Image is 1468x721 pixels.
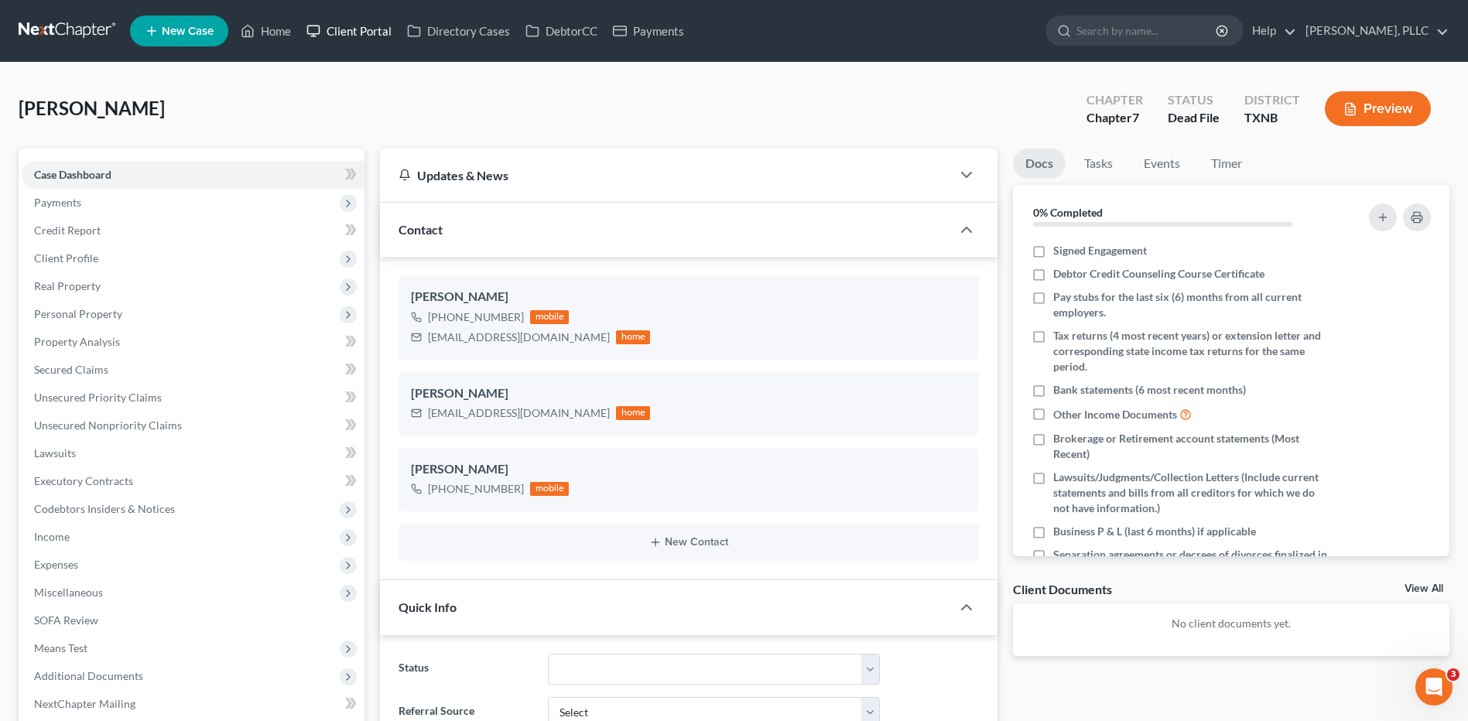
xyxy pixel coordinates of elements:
a: View All [1405,583,1443,594]
div: [EMAIL_ADDRESS][DOMAIN_NAME] [428,405,610,421]
span: Additional Documents [34,669,143,682]
span: Miscellaneous [34,586,103,599]
a: Client Portal [299,17,399,45]
a: DebtorCC [518,17,605,45]
a: Help [1244,17,1296,45]
span: Lawsuits/Judgments/Collection Letters (Include current statements and bills from all creditors fo... [1053,470,1327,516]
div: District [1244,91,1300,109]
span: Bank statements (6 most recent months) [1053,382,1246,398]
span: SOFA Review [34,613,98,627]
a: Tasks [1072,149,1125,179]
div: [PERSON_NAME] [411,288,967,306]
div: [PHONE_NUMBER] [428,309,524,325]
span: Tax returns (4 most recent years) or extension letter and corresponding state income tax returns ... [1053,328,1327,374]
span: Real Property [34,279,101,292]
span: 7 [1132,110,1139,125]
span: Brokerage or Retirement account statements (Most Recent) [1053,431,1327,462]
span: Case Dashboard [34,168,111,181]
div: mobile [530,482,569,496]
span: Codebtors Insiders & Notices [34,502,175,515]
div: Chapter [1086,109,1143,127]
div: [EMAIL_ADDRESS][DOMAIN_NAME] [428,330,610,345]
strong: 0% Completed [1033,206,1103,219]
a: Property Analysis [22,328,364,356]
div: home [616,330,650,344]
div: home [616,406,650,420]
a: Directory Cases [399,17,518,45]
div: [PERSON_NAME] [411,384,967,403]
span: Contact [399,222,443,237]
a: Unsecured Priority Claims [22,384,364,412]
span: Client Profile [34,251,98,265]
a: Secured Claims [22,356,364,384]
span: Secured Claims [34,363,108,376]
span: Personal Property [34,307,122,320]
a: Payments [605,17,692,45]
a: Events [1131,149,1193,179]
span: Quick Info [399,600,457,614]
div: [PHONE_NUMBER] [428,481,524,497]
span: Lawsuits [34,446,76,460]
span: Pay stubs for the last six (6) months from all current employers. [1053,289,1327,320]
span: Separation agreements or decrees of divorces finalized in the past 2 years [1053,547,1327,578]
span: Means Test [34,641,87,654]
div: TXNB [1244,109,1300,127]
span: Executory Contracts [34,474,133,487]
span: Debtor Credit Counseling Course Certificate [1053,266,1264,282]
a: SOFA Review [22,607,364,634]
span: Credit Report [34,224,101,237]
a: Docs [1013,149,1066,179]
div: mobile [530,310,569,324]
button: New Contact [411,536,967,548]
span: [PERSON_NAME] [19,97,165,119]
div: Dead File [1168,109,1220,127]
a: Credit Report [22,217,364,244]
div: Client Documents [1013,581,1112,597]
span: Income [34,530,70,543]
span: Payments [34,196,81,209]
span: Unsecured Priority Claims [34,391,162,404]
span: Signed Engagement [1053,243,1147,258]
p: No client documents yet. [1025,616,1437,631]
div: Chapter [1086,91,1143,109]
div: Updates & News [399,167,932,183]
a: Case Dashboard [22,161,364,189]
a: Home [233,17,299,45]
iframe: Intercom live chat [1415,668,1453,706]
button: Preview [1325,91,1431,126]
a: Timer [1199,149,1254,179]
span: NextChapter Mailing [34,697,135,710]
span: Unsecured Nonpriority Claims [34,419,182,432]
label: Status [391,654,539,685]
a: NextChapter Mailing [22,690,364,718]
a: Lawsuits [22,439,364,467]
span: Property Analysis [34,335,120,348]
a: [PERSON_NAME], PLLC [1298,17,1449,45]
a: Executory Contracts [22,467,364,495]
span: New Case [162,26,214,37]
span: 3 [1447,668,1459,681]
a: Unsecured Nonpriority Claims [22,412,364,439]
input: Search by name... [1076,16,1218,45]
div: Status [1168,91,1220,109]
div: [PERSON_NAME] [411,460,967,479]
span: Other Income Documents [1053,407,1177,422]
span: Business P & L (last 6 months) if applicable [1053,524,1256,539]
span: Expenses [34,558,78,571]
